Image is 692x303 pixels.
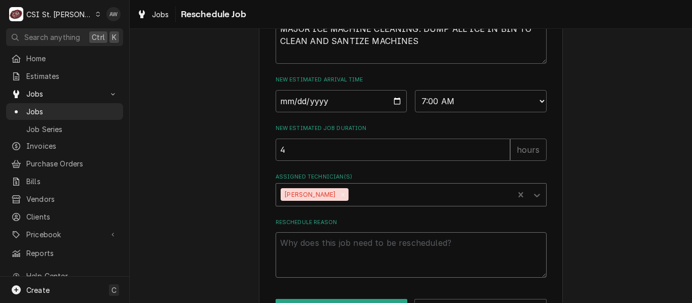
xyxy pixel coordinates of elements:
[6,155,123,172] a: Purchase Orders
[26,124,118,135] span: Job Series
[6,103,123,120] a: Jobs
[276,76,547,84] label: New Estimated Arrival Time
[106,7,121,21] div: Alexandria Wilp's Avatar
[26,158,118,169] span: Purchase Orders
[92,32,105,42] span: Ctrl
[6,50,123,67] a: Home
[276,173,547,206] div: Assigned Technician(s)
[26,141,118,151] span: Invoices
[24,32,80,42] span: Search anything
[6,68,123,84] a: Estimates
[26,71,118,81] span: Estimates
[26,271,117,281] span: Help Center
[9,7,23,21] div: CSI St. Louis's Avatar
[6,226,123,243] a: Go to Pricebook
[276,219,547,227] label: Reschedule Reason
[26,89,103,99] span: Jobs
[6,268,123,284] a: Go to Help Center
[276,76,547,112] div: New Estimated Arrival Time
[6,173,123,190] a: Bills
[6,138,123,154] a: Invoices
[6,85,123,102] a: Go to Jobs
[276,173,547,181] label: Assigned Technician(s)
[152,9,169,20] span: Jobs
[26,194,118,204] span: Vendors
[281,188,337,201] div: [PERSON_NAME]
[6,121,123,138] a: Job Series
[6,191,123,207] a: Vendors
[106,7,121,21] div: AW
[26,53,118,64] span: Home
[26,248,118,258] span: Reports
[133,6,173,23] a: Jobs
[276,18,547,64] textarea: MAJOR ICE MACHINE CLEANING. DUMP ALL ICE IN BIN TO CLEAN AND SANTIZE MACHINES
[6,245,123,262] a: Reports
[9,7,23,21] div: C
[111,285,117,295] span: C
[26,9,92,20] div: CSI St. [PERSON_NAME]
[6,208,123,225] a: Clients
[337,188,349,201] div: Remove Eric Guard
[276,124,547,133] label: New Estimated Job Duration
[276,90,407,112] input: Date
[112,32,117,42] span: K
[6,28,123,46] button: Search anythingCtrlK
[26,176,118,187] span: Bills
[415,90,547,112] select: Time Select
[178,8,246,21] span: Reschedule Job
[510,139,547,161] div: hours
[26,229,103,240] span: Pricebook
[26,211,118,222] span: Clients
[26,106,118,117] span: Jobs
[276,4,547,63] div: Technician Instructions
[276,124,547,160] div: New Estimated Job Duration
[276,219,547,278] div: Reschedule Reason
[26,286,50,294] span: Create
